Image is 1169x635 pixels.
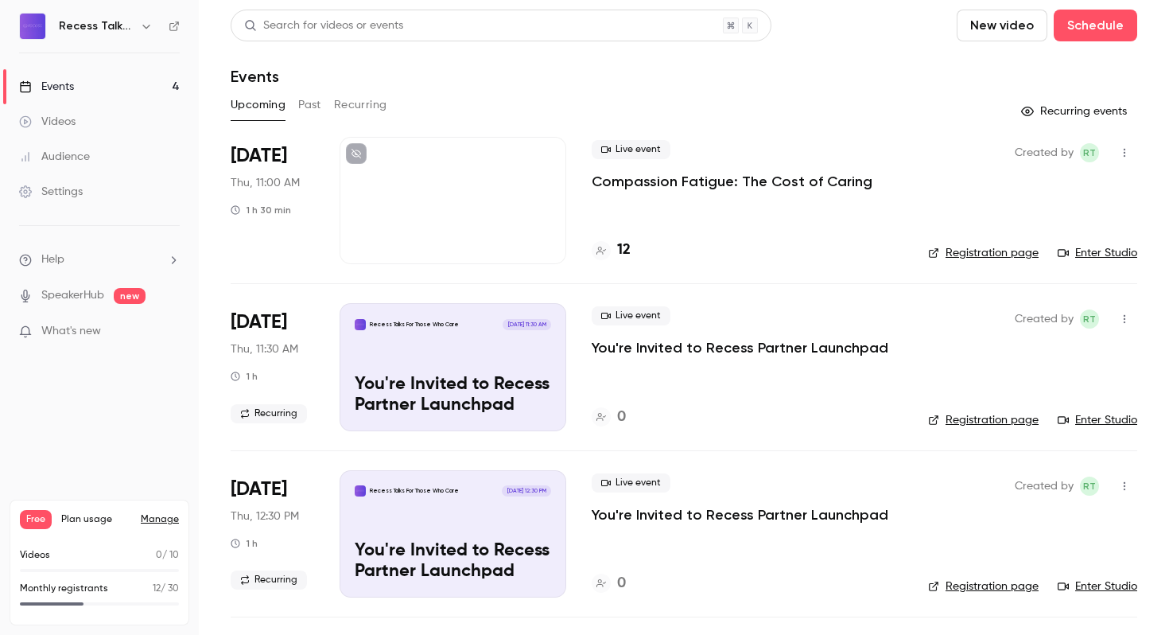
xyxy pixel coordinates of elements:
[370,487,459,495] p: Recess Talks For Those Who Care
[928,412,1039,428] a: Registration page
[928,245,1039,261] a: Registration page
[503,319,550,330] span: [DATE] 11:30 AM
[231,537,258,550] div: 1 h
[617,573,626,594] h4: 0
[592,505,888,524] a: You're Invited to Recess Partner Launchpad
[231,310,287,335] span: [DATE]
[231,67,279,86] h1: Events
[1014,99,1137,124] button: Recurring events
[1054,10,1137,41] button: Schedule
[114,288,146,304] span: new
[592,306,670,325] span: Live event
[298,92,321,118] button: Past
[161,325,180,339] iframe: Noticeable Trigger
[19,251,180,268] li: help-dropdown-opener
[19,114,76,130] div: Videos
[153,584,161,594] span: 12
[592,407,626,428] a: 0
[370,321,459,329] p: Recess Talks For Those Who Care
[19,184,83,200] div: Settings
[355,319,366,330] img: You're Invited to Recess Partner Launchpad
[20,14,45,39] img: Recess Talks For Those Who Care
[231,204,291,216] div: 1 h 30 min
[1058,412,1137,428] a: Enter Studio
[20,548,50,563] p: Videos
[1015,477,1074,496] span: Created by
[59,18,134,34] h6: Recess Talks For Those Who Care
[231,137,314,264] div: Sep 25 Thu, 11:00 AM (America/Port of Spain)
[1015,310,1074,329] span: Created by
[19,149,90,165] div: Audience
[156,551,162,560] span: 0
[592,338,888,357] a: You're Invited to Recess Partner Launchpad
[1080,310,1099,329] span: Recess Team
[957,10,1047,41] button: New video
[355,375,551,416] p: You're Invited to Recess Partner Launchpad
[617,240,631,261] h4: 12
[592,240,631,261] a: 12
[1015,143,1074,162] span: Created by
[1080,477,1099,496] span: Recess Team
[355,485,366,497] img: You're Invited to Recess Partner Launchpad
[1058,579,1137,594] a: Enter Studio
[19,79,74,95] div: Events
[153,582,179,596] p: / 30
[231,508,299,524] span: Thu, 12:30 PM
[1083,143,1096,162] span: RT
[20,582,108,596] p: Monthly registrants
[20,510,52,529] span: Free
[340,303,566,430] a: You're Invited to Recess Partner LaunchpadRecess Talks For Those Who Care[DATE] 11:30 AMYou're In...
[592,140,670,159] span: Live event
[502,485,550,497] span: [DATE] 12:30 PM
[231,477,287,502] span: [DATE]
[1083,310,1096,329] span: RT
[231,341,298,357] span: Thu, 11:30 AM
[592,573,626,594] a: 0
[231,470,314,598] div: Nov 20 Thu, 11:30 AM (America/New York)
[231,370,258,383] div: 1 h
[1058,245,1137,261] a: Enter Studio
[1083,477,1096,496] span: RT
[231,404,307,423] span: Recurring
[334,92,387,118] button: Recurring
[928,579,1039,594] a: Registration page
[61,513,131,526] span: Plan usage
[231,143,287,169] span: [DATE]
[592,172,872,191] a: Compassion Fatigue: The Cost of Caring
[617,407,626,428] h4: 0
[156,548,179,563] p: / 10
[231,92,285,118] button: Upcoming
[141,513,179,526] a: Manage
[340,470,566,598] a: You're Invited to Recess Partner LaunchpadRecess Talks For Those Who Care[DATE] 12:30 PMYou're In...
[231,571,307,590] span: Recurring
[41,251,64,268] span: Help
[244,18,403,34] div: Search for videos or events
[41,323,101,340] span: What's new
[355,541,551,582] p: You're Invited to Recess Partner Launchpad
[1080,143,1099,162] span: Recess Team
[231,175,300,191] span: Thu, 11:00 AM
[592,473,670,493] span: Live event
[41,287,104,304] a: SpeakerHub
[231,303,314,430] div: Oct 16 Thu, 11:30 AM (America/New York)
